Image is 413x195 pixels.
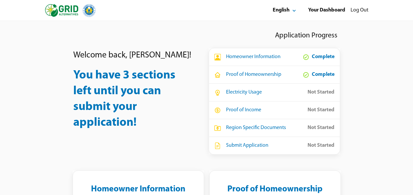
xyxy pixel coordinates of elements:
div: Log Out [351,7,368,14]
div: Proof of Income [226,107,261,114]
div: Proof of Homeownership [226,71,281,78]
div: Proof of Homeownership [227,184,323,195]
div: Welcome back, [PERSON_NAME]! [73,50,191,61]
div: Complete [312,54,334,60]
div: Homeowner Information [91,184,185,195]
div: Electricity Usage [226,89,262,96]
div: You have 3 sections left until you can submit your application! [73,68,194,131]
button: Select [267,3,303,18]
div: English [273,7,289,14]
div: Homeowner Information [226,54,281,60]
div: Not Started [308,107,334,114]
div: Region Specific Documents [226,124,286,131]
div: Not Started [308,124,334,131]
div: Your Dashboard [308,7,345,14]
div: Application Progress [275,32,337,40]
div: Not Started [308,142,334,149]
div: Complete [312,71,334,78]
img: logo [45,4,96,17]
div: Submit Application [226,142,268,149]
div: Not Started [308,89,334,96]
